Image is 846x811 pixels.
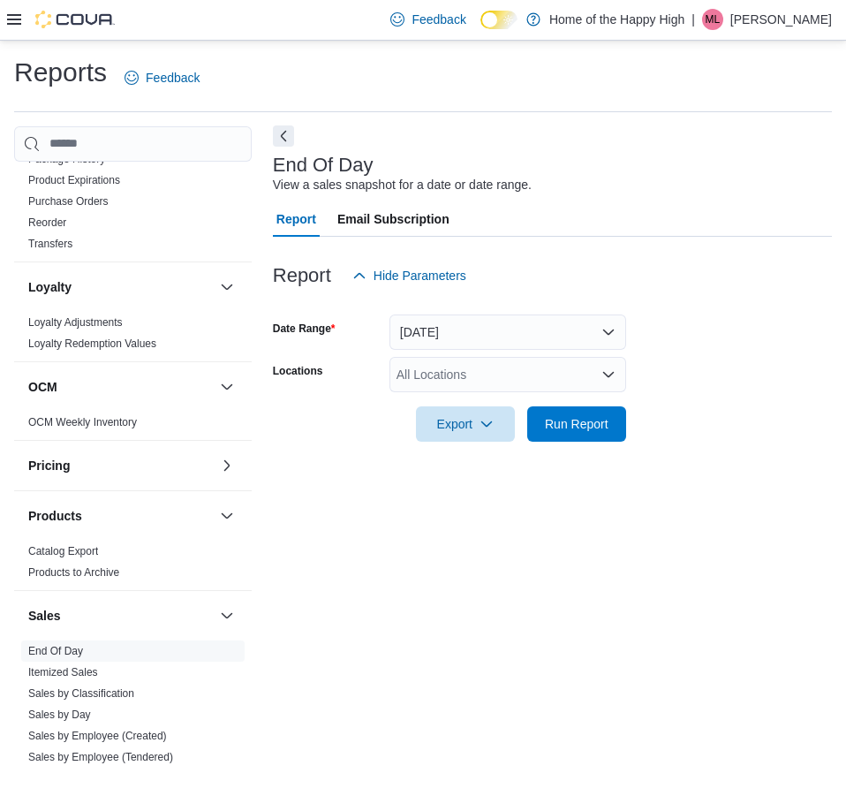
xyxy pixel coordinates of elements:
h3: Pricing [28,457,70,474]
div: Products [14,541,252,590]
button: Run Report [527,406,626,442]
button: Pricing [28,457,213,474]
a: Loyalty Adjustments [28,316,123,329]
span: OCM Weekly Inventory [28,415,137,429]
a: Transfers [28,238,72,250]
button: Loyalty [216,277,238,298]
button: Hide Parameters [345,258,473,293]
button: OCM [216,376,238,398]
span: Transfers [28,237,72,251]
span: Hide Parameters [374,267,466,284]
a: Sales by Employee (Created) [28,730,167,742]
h1: Reports [14,55,107,90]
a: Purchase Orders [28,195,109,208]
div: Loyalty [14,312,252,361]
a: Reorder [28,216,66,229]
a: Sales by Day [28,709,91,721]
span: Email Subscription [337,201,449,237]
span: Purchase Orders [28,194,109,208]
span: Run Report [545,415,608,433]
label: Locations [273,364,323,378]
h3: Report [273,265,331,286]
button: Open list of options [601,368,616,382]
button: Products [28,507,213,525]
a: Feedback [383,2,472,37]
input: Dark Mode [480,11,517,29]
img: Cova [35,11,115,28]
p: | [691,9,695,30]
span: Feedback [412,11,465,28]
button: Export [416,406,515,442]
button: Sales [28,607,213,625]
a: Sales by Employee (Tendered) [28,751,173,763]
span: Loyalty Adjustments [28,315,123,330]
h3: End Of Day [273,155,374,176]
a: Loyalty Redemption Values [28,337,156,350]
span: Product Expirations [28,173,120,187]
button: Products [216,505,238,527]
span: Sales by Employee (Created) [28,729,167,743]
span: Reorder [28,216,66,230]
p: Home of the Happy High [549,9,684,30]
button: [DATE] [389,315,626,350]
h3: Loyalty [28,278,72,296]
a: Itemized Sales [28,666,98,678]
span: Feedback [146,69,200,87]
a: Feedback [117,60,207,95]
span: Loyalty Redemption Values [28,337,156,351]
span: ML [706,9,721,30]
span: Sales by Employee (Tendered) [28,750,173,764]
label: Date Range [273,322,336,336]
span: Dark Mode [480,29,481,30]
span: Report [276,201,316,237]
button: Sales [216,605,238,626]
span: Catalog Export [28,544,98,558]
a: Sales by Classification [28,687,134,700]
span: End Of Day [28,644,83,658]
button: Pricing [216,455,238,476]
button: OCM [28,378,213,396]
button: Next [273,125,294,147]
div: OCM [14,412,252,440]
a: OCM Weekly Inventory [28,416,137,428]
p: [PERSON_NAME] [730,9,832,30]
a: Package History [28,153,105,165]
div: Marsha Lewis [702,9,723,30]
h3: Sales [28,607,61,625]
span: Itemized Sales [28,665,98,679]
a: End Of Day [28,645,83,657]
div: View a sales snapshot for a date or date range. [273,176,532,194]
h3: OCM [28,378,57,396]
h3: Products [28,507,82,525]
span: Sales by Classification [28,686,134,701]
a: Products to Archive [28,566,119,579]
a: Product Expirations [28,174,120,186]
a: Catalog Export [28,545,98,557]
span: Sales by Day [28,708,91,722]
button: Loyalty [28,278,213,296]
span: Products to Archive [28,565,119,580]
span: Export [427,406,504,442]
